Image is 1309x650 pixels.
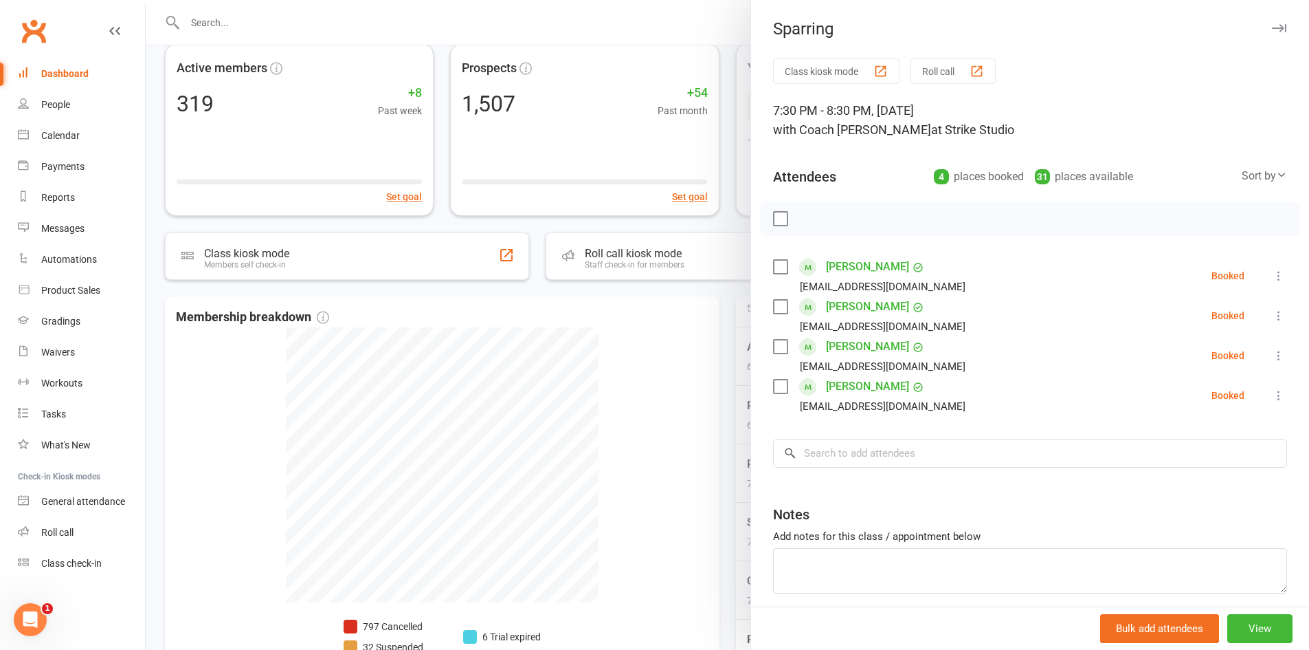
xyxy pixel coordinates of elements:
[1035,167,1133,186] div: places available
[18,58,145,89] a: Dashboard
[826,296,909,318] a: [PERSON_NAME]
[800,278,965,296] div: [EMAIL_ADDRESS][DOMAIN_NAME]
[1035,169,1050,184] div: 31
[41,130,80,141] div: Calendar
[18,430,145,461] a: What's New
[41,496,125,507] div: General attendance
[826,376,909,398] a: [PERSON_NAME]
[41,192,75,203] div: Reports
[18,244,145,275] a: Automations
[18,120,145,151] a: Calendar
[18,517,145,548] a: Roll call
[18,213,145,244] a: Messages
[773,439,1287,468] input: Search to add attendees
[826,336,909,358] a: [PERSON_NAME]
[751,19,1309,39] div: Sparring
[910,58,996,84] button: Roll call
[800,318,965,336] div: [EMAIL_ADDRESS][DOMAIN_NAME]
[41,99,70,110] div: People
[826,256,909,278] a: [PERSON_NAME]
[1242,167,1287,185] div: Sort by
[41,527,74,538] div: Roll call
[18,399,145,430] a: Tasks
[41,68,89,79] div: Dashboard
[41,558,102,569] div: Class check-in
[18,89,145,120] a: People
[18,275,145,306] a: Product Sales
[41,223,85,234] div: Messages
[1211,311,1244,321] div: Booked
[18,306,145,337] a: Gradings
[1211,351,1244,360] div: Booked
[18,337,145,368] a: Waivers
[931,122,1014,137] span: at Strike Studio
[41,161,85,172] div: Payments
[41,409,66,420] div: Tasks
[41,254,97,265] div: Automations
[18,548,145,579] a: Class kiosk mode
[1211,271,1244,281] div: Booked
[16,14,51,48] a: Clubworx
[773,58,899,84] button: Class kiosk mode
[1211,391,1244,400] div: Booked
[41,285,100,296] div: Product Sales
[800,398,965,415] div: [EMAIL_ADDRESS][DOMAIN_NAME]
[934,167,1024,186] div: places booked
[934,169,949,184] div: 4
[773,528,1287,545] div: Add notes for this class / appointment below
[42,603,53,614] span: 1
[1227,614,1293,643] button: View
[41,378,82,389] div: Workouts
[18,182,145,213] a: Reports
[41,440,91,451] div: What's New
[773,122,931,137] span: with Coach [PERSON_NAME]
[773,101,1287,140] div: 7:30 PM - 8:30 PM, [DATE]
[41,347,75,358] div: Waivers
[1100,614,1219,643] button: Bulk add attendees
[14,603,47,636] iframe: Intercom live chat
[18,368,145,399] a: Workouts
[18,486,145,517] a: General attendance kiosk mode
[773,505,809,524] div: Notes
[800,358,965,376] div: [EMAIL_ADDRESS][DOMAIN_NAME]
[18,151,145,182] a: Payments
[773,167,836,186] div: Attendees
[41,316,80,327] div: Gradings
